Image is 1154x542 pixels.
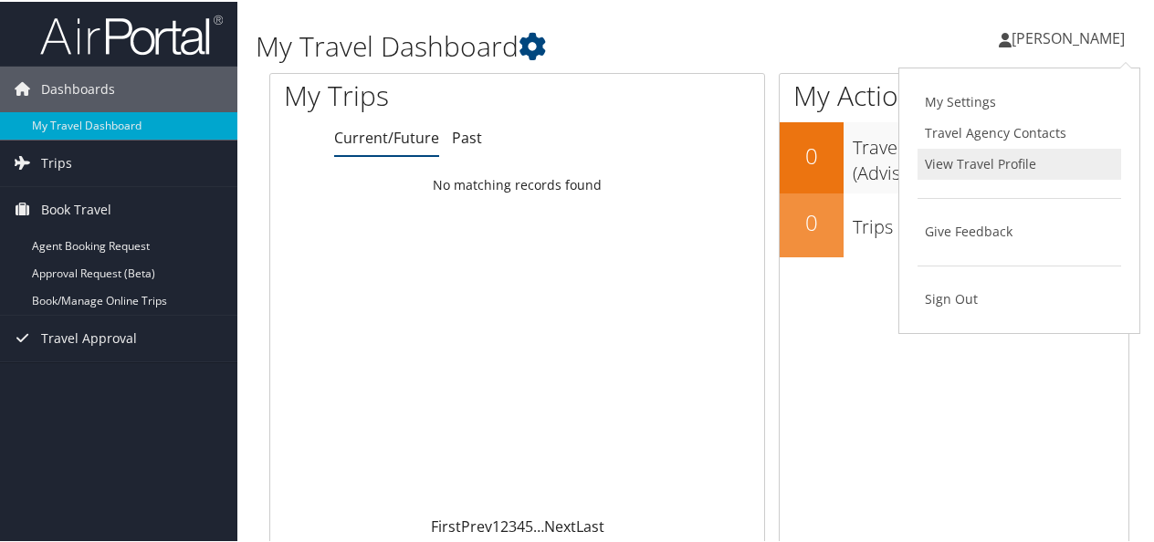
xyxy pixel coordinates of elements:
[41,139,72,184] span: Trips
[509,515,517,535] a: 3
[452,126,482,146] a: Past
[544,515,576,535] a: Next
[41,314,137,360] span: Travel Approval
[918,85,1121,116] a: My Settings
[780,139,844,170] h2: 0
[492,515,500,535] a: 1
[780,75,1128,113] h1: My Action Items
[256,26,847,64] h1: My Travel Dashboard
[41,185,111,231] span: Book Travel
[853,124,1128,184] h3: Travel Approvals Pending (Advisor Booked)
[284,75,545,113] h1: My Trips
[500,515,509,535] a: 2
[517,515,525,535] a: 4
[999,9,1143,64] a: [PERSON_NAME]
[780,120,1128,191] a: 0Travel Approvals Pending (Advisor Booked)
[334,126,439,146] a: Current/Future
[533,515,544,535] span: …
[461,515,492,535] a: Prev
[525,515,533,535] a: 5
[576,515,604,535] a: Last
[780,205,844,236] h2: 0
[853,203,1128,238] h3: Trips Missing Hotels
[40,12,223,55] img: airportal-logo.png
[918,147,1121,178] a: View Travel Profile
[41,65,115,110] span: Dashboards
[918,116,1121,147] a: Travel Agency Contacts
[918,282,1121,313] a: Sign Out
[431,515,461,535] a: First
[270,167,764,200] td: No matching records found
[780,192,1128,255] a: 0Trips Missing Hotels
[1012,26,1125,47] span: [PERSON_NAME]
[918,214,1121,245] a: Give Feedback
